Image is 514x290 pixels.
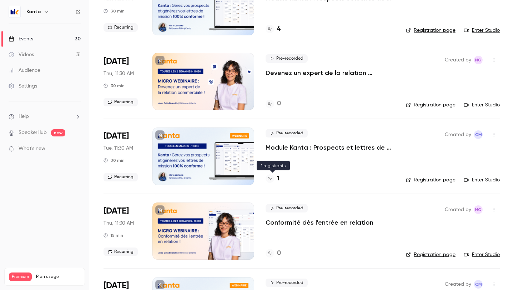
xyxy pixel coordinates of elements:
[9,67,40,74] div: Audience
[19,113,29,120] span: Help
[104,127,141,185] div: Sep 30 Tue, 11:30 AM (Europe/Paris)
[464,101,500,109] a: Enter Studio
[266,24,281,34] a: 4
[475,130,482,139] span: CM
[104,145,133,152] span: Tue, 11:30 AM
[266,279,308,287] span: Pre-recorded
[406,27,455,34] a: Registration page
[266,54,308,63] span: Pre-recorded
[104,98,138,106] span: Recurring
[445,205,471,214] span: Created by
[104,83,125,89] div: 30 min
[104,130,129,142] span: [DATE]
[72,146,81,152] iframe: Noticeable Trigger
[26,8,41,15] h6: Kanta
[51,129,65,136] span: new
[266,129,308,137] span: Pre-recorded
[104,220,134,227] span: Thu, 11:30 AM
[406,101,455,109] a: Registration page
[104,23,138,32] span: Recurring
[9,35,33,42] div: Events
[104,56,129,67] span: [DATE]
[36,274,80,280] span: Plan usage
[19,129,47,136] a: SpeakerHub
[266,99,281,109] a: 0
[277,174,279,184] h4: 1
[9,113,81,120] li: help-dropdown-opener
[266,69,394,77] a: Devenez un expert de la relation commerciale !
[104,70,134,77] span: Thu, 11:30 AM
[277,24,281,34] h4: 4
[474,56,483,64] span: Nicolas Guitard
[464,251,500,258] a: Enter Studio
[104,205,129,217] span: [DATE]
[474,205,483,214] span: Nicolas Guitard
[475,205,482,214] span: NG
[445,280,471,289] span: Created by
[406,176,455,184] a: Registration page
[9,6,20,17] img: Kanta
[266,218,373,227] a: Conformité dès l'entrée en relation
[19,145,45,152] span: What's new
[474,130,483,139] span: Charlotte MARTEL
[104,247,138,256] span: Recurring
[266,143,394,152] a: Module Kanta : Prospects et lettres de mission
[474,280,483,289] span: Charlotte MARTEL
[445,56,471,64] span: Created by
[445,130,471,139] span: Created by
[104,157,125,163] div: 30 min
[464,176,500,184] a: Enter Studio
[266,174,279,184] a: 1
[406,251,455,258] a: Registration page
[9,51,34,58] div: Videos
[104,232,123,238] div: 15 min
[277,249,281,258] h4: 0
[104,173,138,181] span: Recurring
[104,8,125,14] div: 30 min
[104,53,141,110] div: Sep 25 Thu, 11:30 AM (Europe/Paris)
[266,249,281,258] a: 0
[9,82,37,90] div: Settings
[266,204,308,212] span: Pre-recorded
[475,56,482,64] span: NG
[475,280,482,289] span: CM
[277,99,281,109] h4: 0
[104,202,141,260] div: Oct 2 Thu, 11:30 AM (Europe/Paris)
[464,27,500,34] a: Enter Studio
[9,272,32,281] span: Premium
